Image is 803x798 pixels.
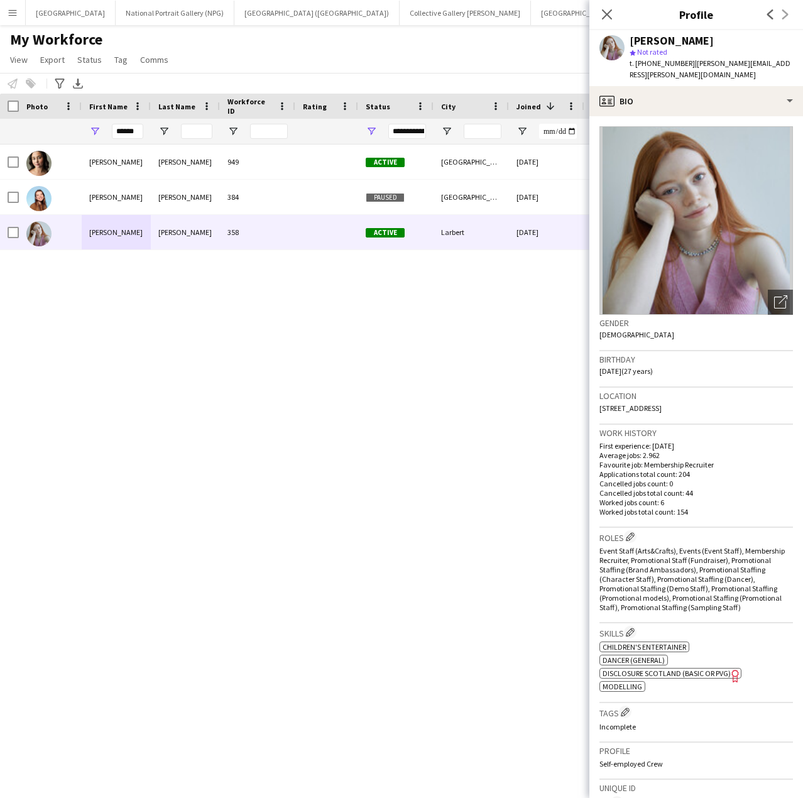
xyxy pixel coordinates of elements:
[220,215,295,249] div: 358
[599,546,785,612] span: Event Staff (Arts&Crafts), Events (Event Staff), Membership Recruiter, Promotional Staff (Fundrai...
[112,124,143,139] input: First Name Filter Input
[509,145,584,179] div: [DATE]
[603,655,665,665] span: Dancer (General)
[599,722,793,731] p: Incomplete
[516,102,541,111] span: Joined
[599,126,793,315] img: Crew avatar or photo
[441,126,452,137] button: Open Filter Menu
[158,126,170,137] button: Open Filter Menu
[77,54,102,65] span: Status
[151,215,220,249] div: [PERSON_NAME]
[10,54,28,65] span: View
[366,228,405,238] span: Active
[151,145,220,179] div: [PERSON_NAME]
[599,759,793,768] p: Self-employed Crew
[5,52,33,68] a: View
[114,54,128,65] span: Tag
[72,52,107,68] a: Status
[366,102,390,111] span: Status
[516,126,528,137] button: Open Filter Menu
[603,642,686,652] span: Children's Entertainer
[70,76,85,91] app-action-btn: Export XLSX
[599,460,793,469] p: Favourite job: Membership Recruiter
[89,102,128,111] span: First Name
[26,151,52,176] img: Jennifer O
[464,124,501,139] input: City Filter Input
[599,782,793,794] h3: Unique ID
[434,180,509,214] div: [GEOGRAPHIC_DATA]
[599,498,793,507] p: Worked jobs count: 6
[531,1,621,25] button: [GEOGRAPHIC_DATA]
[599,403,662,413] span: [STREET_ADDRESS]
[26,221,52,246] img: Jennifer Steele
[509,215,584,249] div: [DATE]
[584,145,660,179] div: 12 days
[227,97,273,116] span: Workforce ID
[366,193,405,202] span: Paused
[52,76,67,91] app-action-btn: Advanced filters
[599,530,793,544] h3: Roles
[630,58,695,68] span: t. [PHONE_NUMBER]
[181,124,212,139] input: Last Name Filter Input
[250,124,288,139] input: Workforce ID Filter Input
[400,1,531,25] button: Collective Gallery [PERSON_NAME]
[599,317,793,329] h3: Gender
[220,180,295,214] div: 384
[599,441,793,451] p: First experience: [DATE]
[434,145,509,179] div: [GEOGRAPHIC_DATA]
[599,469,793,479] p: Applications total count: 204
[599,390,793,402] h3: Location
[599,706,793,719] h3: Tags
[26,186,52,211] img: Jennifer Barron
[89,126,101,137] button: Open Filter Menu
[599,354,793,365] h3: Birthday
[140,54,168,65] span: Comms
[35,52,70,68] a: Export
[509,180,584,214] div: [DATE]
[434,215,509,249] div: Larbert
[630,58,790,79] span: | [PERSON_NAME][EMAIL_ADDRESS][PERSON_NAME][DOMAIN_NAME]
[82,145,151,179] div: [PERSON_NAME]
[303,102,327,111] span: Rating
[589,86,803,116] div: Bio
[10,30,102,49] span: My Workforce
[599,366,653,376] span: [DATE] (27 years)
[227,126,239,137] button: Open Filter Menu
[599,626,793,639] h3: Skills
[366,126,377,137] button: Open Filter Menu
[603,682,642,691] span: Modelling
[768,290,793,315] div: Open photos pop-in
[220,145,295,179] div: 949
[234,1,400,25] button: [GEOGRAPHIC_DATA] ([GEOGRAPHIC_DATA])
[599,479,793,488] p: Cancelled jobs count: 0
[584,215,660,249] div: 31 days
[599,488,793,498] p: Cancelled jobs total count: 44
[603,669,731,678] span: Disclosure Scotland (Basic or PVG)
[441,102,456,111] span: City
[26,1,116,25] button: [GEOGRAPHIC_DATA]
[116,1,234,25] button: National Portrait Gallery (NPG)
[637,47,667,57] span: Not rated
[630,35,714,46] div: [PERSON_NAME]
[599,330,674,339] span: [DEMOGRAPHIC_DATA]
[158,102,195,111] span: Last Name
[26,102,48,111] span: Photo
[151,180,220,214] div: [PERSON_NAME]
[135,52,173,68] a: Comms
[109,52,133,68] a: Tag
[599,745,793,757] h3: Profile
[82,215,151,249] div: [PERSON_NAME]
[599,427,793,439] h3: Work history
[366,158,405,167] span: Active
[589,6,803,23] h3: Profile
[599,451,793,460] p: Average jobs: 2.962
[539,124,577,139] input: Joined Filter Input
[40,54,65,65] span: Export
[599,507,793,517] p: Worked jobs total count: 154
[82,180,151,214] div: [PERSON_NAME]
[584,180,660,214] div: 1,333 days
